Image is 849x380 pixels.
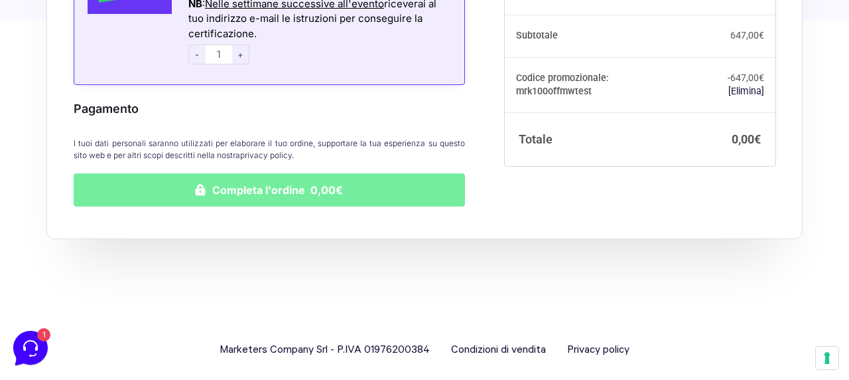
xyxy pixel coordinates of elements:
span: Trova una risposta [21,167,103,178]
p: 1 anno fa [211,74,244,86]
th: Codice promozionale: mrk100offmwtest [505,57,685,113]
th: Totale [505,113,685,166]
span: Marketers Company Srl - P.IVA 01976200384 [220,341,430,359]
button: 1Messaggi [92,258,174,288]
p: Aiuto [204,276,224,288]
span: Inizia una conversazione [86,122,196,133]
bdi: 0,00 [732,132,761,146]
input: 1 [206,45,232,64]
span: + [232,45,249,64]
span: € [754,132,761,146]
button: Home [11,258,92,288]
bdi: 647,00 [730,30,764,41]
a: [PERSON_NAME]Ciao 🙂 Se hai qualche domanda siamo qui per aiutarti!1 anno fa1 [16,69,249,109]
span: Le tue conversazioni [21,53,113,64]
span: 1 [133,256,142,266]
button: Le tue preferenze relative al consenso per le tecnologie di tracciamento [816,347,838,369]
span: 647,00 [730,72,764,83]
input: Cerca un articolo... [30,196,217,209]
td: - [685,57,775,113]
a: Privacy policy [567,341,629,359]
span: € [759,30,764,41]
p: Home [40,276,62,288]
p: Ciao 🙂 Se hai qualche domanda siamo qui per aiutarti! [56,90,203,104]
span: 1 [231,90,244,104]
a: privacy policy [240,150,292,160]
a: Condizioni di vendita [451,341,546,359]
th: Subtotale [505,15,685,57]
button: Inizia una conversazione [21,114,244,141]
p: I tuoi dati personali saranno utilizzati per elaborare il tuo ordine, supportare la tua esperienz... [74,138,465,161]
h3: Pagamento [74,100,465,118]
img: dark [21,76,48,102]
p: Messaggi [115,276,151,288]
button: Aiuto [173,258,255,288]
button: Completa l'ordine 0,00€ [74,173,465,207]
iframe: Customerly Messenger Launcher [11,328,50,368]
h2: Ciao da Marketers 👋 [11,11,223,32]
a: Rimuovi il codice promozionale mrk100offmwtest [728,86,764,96]
span: € [759,72,764,83]
a: Apri Centro Assistenza [141,167,244,178]
span: [PERSON_NAME] [56,74,203,88]
span: - [188,45,206,64]
a: [DEMOGRAPHIC_DATA] tutto [118,53,244,64]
